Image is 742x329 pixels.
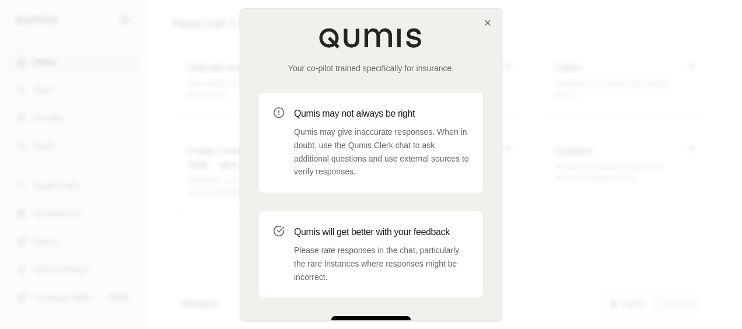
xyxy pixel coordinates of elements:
[294,225,469,239] h3: Qumis will get better with your feedback
[294,107,469,121] h3: Qumis may not always be right
[294,244,469,283] p: Please rate responses in the chat, particularly the rare instances where responses might be incor...
[259,62,483,74] p: Your co-pilot trained specifically for insurance.
[318,27,423,48] img: Qumis Logo
[294,125,469,178] p: Qumis may give inaccurate responses. When in doubt, use the Qumis Clerk chat to ask additional qu...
